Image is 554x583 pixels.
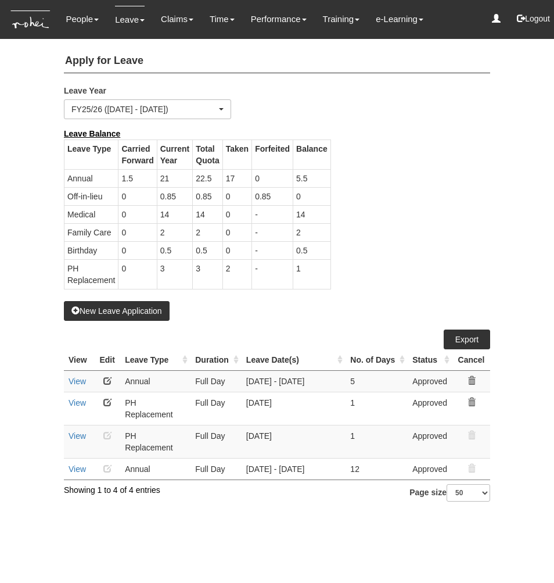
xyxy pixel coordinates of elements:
[120,458,190,480] td: Annual
[193,259,222,289] td: 3
[64,349,94,371] th: View
[408,425,452,458] td: Approved
[252,259,293,289] td: -
[64,259,118,289] td: PH Replacement
[118,259,157,289] td: 0
[118,241,157,259] td: 0
[193,169,222,187] td: 22.5
[193,241,222,259] td: 0.5
[252,241,293,259] td: -
[293,169,331,187] td: 5.5
[408,458,452,480] td: Approved
[64,169,118,187] td: Annual
[346,425,408,458] td: 1
[242,458,346,480] td: [DATE] - [DATE]
[157,205,193,223] td: 14
[118,223,157,241] td: 0
[242,370,346,392] td: [DATE] - [DATE]
[64,129,120,138] b: Leave Balance
[252,187,293,205] td: 0.85
[193,205,222,223] td: 14
[118,205,157,223] td: 0
[293,259,331,289] td: 1
[222,140,251,169] th: Taken
[118,187,157,205] td: 0
[120,392,190,425] td: PH Replacement
[408,392,452,425] td: Approved
[346,370,408,392] td: 5
[409,484,490,502] label: Page size
[64,241,118,259] td: Birthday
[66,6,99,33] a: People
[222,205,251,223] td: 0
[64,187,118,205] td: Off-in-lieu
[190,392,242,425] td: Full Day
[190,458,242,480] td: Full Day
[157,140,193,169] th: Current Year
[251,6,307,33] a: Performance
[64,223,118,241] td: Family Care
[190,425,242,458] td: Full Day
[452,349,490,371] th: Cancel
[252,169,293,187] td: 0
[120,349,190,371] th: Leave Type : activate to sort column ascending
[293,187,331,205] td: 0
[71,103,217,115] div: FY25/26 ([DATE] - [DATE])
[252,205,293,223] td: -
[94,349,120,371] th: Edit
[193,187,222,205] td: 0.85
[293,205,331,223] td: 14
[120,370,190,392] td: Annual
[242,425,346,458] td: [DATE]
[190,349,242,371] th: Duration : activate to sort column ascending
[323,6,360,33] a: Training
[115,6,145,33] a: Leave
[346,392,408,425] td: 1
[193,140,222,169] th: Total Quota
[447,484,490,502] select: Page size
[118,169,157,187] td: 1.5
[408,370,452,392] td: Approved
[190,370,242,392] td: Full Day
[120,425,190,458] td: PH Replacement
[210,6,235,33] a: Time
[408,349,452,371] th: Status : activate to sort column ascending
[293,140,331,169] th: Balance
[222,241,251,259] td: 0
[222,223,251,241] td: 0
[242,392,346,425] td: [DATE]
[193,223,222,241] td: 2
[293,223,331,241] td: 2
[118,140,157,169] th: Carried Forward
[252,140,293,169] th: Forfeited
[222,169,251,187] td: 17
[376,6,423,33] a: e-Learning
[252,223,293,241] td: -
[64,49,490,73] h4: Apply for Leave
[346,458,408,480] td: 12
[64,99,231,119] button: FY25/26 ([DATE] - [DATE])
[157,259,193,289] td: 3
[69,431,86,441] a: View
[69,398,86,407] a: View
[346,349,408,371] th: No. of Days : activate to sort column ascending
[161,6,193,33] a: Claims
[157,187,193,205] td: 0.85
[242,349,346,371] th: Leave Date(s) : activate to sort column ascending
[444,330,490,349] a: Export
[69,464,86,474] a: View
[222,259,251,289] td: 2
[69,377,86,386] a: View
[64,301,170,321] button: New Leave Application
[64,82,122,96] label: Leave Year
[157,169,193,187] td: 21
[222,187,251,205] td: 0
[64,205,118,223] td: Medical
[64,140,118,169] th: Leave Type
[157,241,193,259] td: 0.5
[157,223,193,241] td: 2
[293,241,331,259] td: 0.5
